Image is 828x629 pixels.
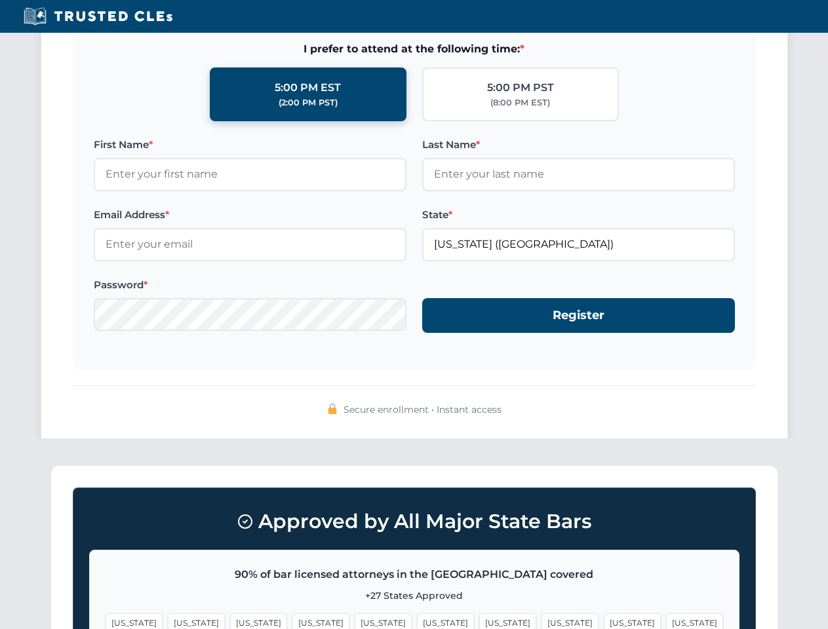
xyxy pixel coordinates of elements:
[490,96,550,109] div: (8:00 PM EST)
[20,7,176,26] img: Trusted CLEs
[94,228,406,261] input: Enter your email
[94,137,406,153] label: First Name
[94,41,735,58] span: I prefer to attend at the following time:
[487,79,554,96] div: 5:00 PM PST
[106,566,723,583] p: 90% of bar licensed attorneys in the [GEOGRAPHIC_DATA] covered
[344,402,502,417] span: Secure enrollment • Instant access
[422,228,735,261] input: Florida (FL)
[422,137,735,153] label: Last Name
[94,158,406,191] input: Enter your first name
[94,277,406,293] label: Password
[275,79,341,96] div: 5:00 PM EST
[279,96,338,109] div: (2:00 PM PST)
[94,207,406,223] label: Email Address
[327,404,338,414] img: 🔒
[89,504,739,539] h3: Approved by All Major State Bars
[422,298,735,333] button: Register
[422,207,735,223] label: State
[422,158,735,191] input: Enter your last name
[106,588,723,603] p: +27 States Approved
